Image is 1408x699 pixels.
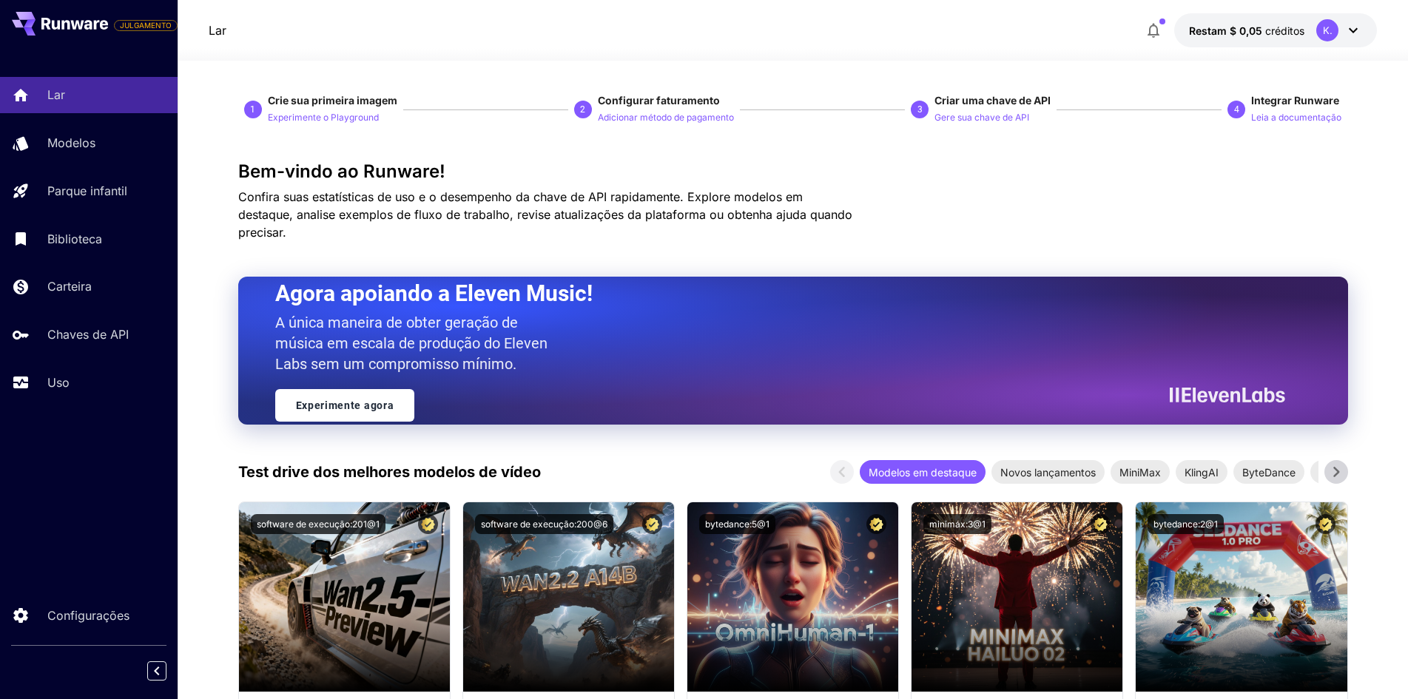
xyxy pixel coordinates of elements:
[1176,460,1227,484] div: KlingAI
[296,399,394,411] font: Experimente agora
[1316,514,1335,534] button: Modelo certificado – verificado para melhor desempenho e inclui uma licença comercial.
[1189,24,1262,37] font: Restam $ 0,05
[268,112,379,123] font: Experimente o Playground
[418,514,438,534] button: Modelo certificado – verificado para melhor desempenho e inclui uma licença comercial.
[860,460,986,484] div: Modelos em destaque
[239,502,450,692] img: alt
[1185,466,1219,479] font: KlingAI
[1091,514,1111,534] button: Modelo certificado – verificado para melhor desempenho e inclui uma licença comercial.
[238,161,445,182] font: Bem-vindo ao Runware!
[1251,112,1341,123] font: Leia a documentação
[238,463,541,481] font: Test drive dos melhores modelos de vídeo
[1242,466,1296,479] font: ByteDance
[917,104,923,115] font: 3
[869,466,977,479] font: Modelos em destaque
[1233,460,1304,484] div: ByteDance
[238,189,852,240] font: Confira suas estatísticas de uso e o desempenho da chave de API rapidamente. Explore modelos em d...
[1000,466,1096,479] font: Novos lançamentos
[481,519,607,530] font: software de execução:200@6
[275,389,415,422] a: Experimente agora
[934,94,1051,107] font: Criar uma chave de API
[275,314,548,373] font: A única maneira de obter geração de música em escala de produção do Eleven Labs sem um compromiss...
[47,232,102,246] font: Biblioteca
[642,514,662,534] button: Modelo certificado – verificado para melhor desempenho e inclui uma licença comercial.
[120,21,172,30] font: JULGAMENTO
[47,183,127,198] font: Parque infantil
[475,514,613,534] button: software de execução:200@6
[1111,460,1170,484] div: MiniMax
[991,460,1105,484] div: Novos lançamentos
[47,327,129,342] font: Chaves de API
[598,108,734,126] button: Adicionar método de pagamento
[1148,514,1224,534] button: bytedance:2@1
[147,661,166,681] button: Recolher barra lateral
[1153,519,1218,530] font: bytedance:2@1
[268,94,397,107] font: Crie sua primeira imagem
[275,280,593,306] font: Agora apoiando a Eleven Music!
[47,375,70,390] font: Uso
[257,519,380,530] font: software de execução:201@1
[866,514,886,534] button: Modelo certificado – verificado para melhor desempenho e inclui uma licença comercial.
[580,104,585,115] font: 2
[1251,108,1341,126] button: Leia a documentação
[1119,466,1161,479] font: MiniMax
[47,608,129,623] font: Configurações
[1136,502,1347,692] img: alt
[47,135,95,150] font: Modelos
[934,108,1029,126] button: Gere sua chave de API
[929,519,986,530] font: minimáx:3@1
[705,519,769,530] font: bytedance:5@1
[934,112,1029,123] font: Gere sua chave de API
[699,514,775,534] button: bytedance:5@1
[598,94,720,107] font: Configurar faturamento
[923,514,991,534] button: minimáx:3@1
[463,502,674,692] img: alt
[1323,24,1333,36] font: K.
[251,514,385,534] button: software de execução:201@1
[114,16,178,34] span: Adicione seu cartão de pagamento para habilitar a funcionalidade completa da plataforma.
[1251,94,1339,107] font: Integrar Runware
[1234,104,1239,115] font: 4
[1174,13,1377,47] button: $ 0,05K.
[1265,24,1304,37] font: créditos
[47,279,92,294] font: Carteira
[47,87,65,102] font: Lar
[209,23,226,38] font: Lar
[209,21,226,39] nav: migalhas de pão
[598,112,734,123] font: Adicionar método de pagamento
[687,502,898,692] img: alt
[209,21,226,39] a: Lar
[268,108,379,126] button: Experimente o Playground
[1189,23,1304,38] div: $ 0,05
[250,104,255,115] font: 1
[912,502,1122,692] img: alt
[158,658,178,684] div: Recolher barra lateral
